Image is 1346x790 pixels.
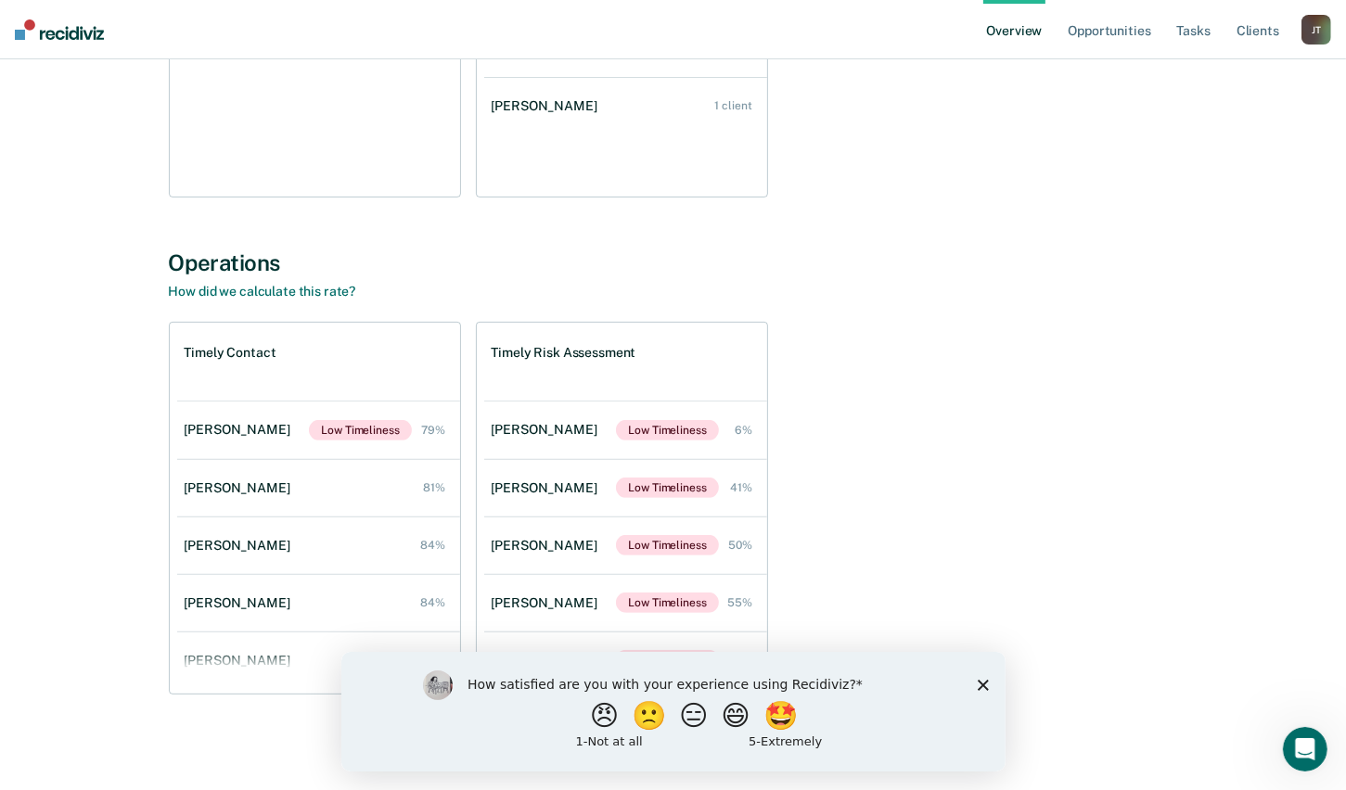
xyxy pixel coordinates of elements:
[616,535,718,555] span: Low Timeliness
[727,596,752,609] div: 55%
[492,422,605,438] div: [PERSON_NAME]
[492,98,605,114] div: [PERSON_NAME]
[484,574,767,631] a: [PERSON_NAME]Low Timeliness 55%
[1283,727,1327,771] iframe: Intercom live chat
[177,462,460,515] a: [PERSON_NAME] 81%
[492,345,636,361] h1: Timely Risk Assessment
[484,80,767,133] a: [PERSON_NAME] 1 client
[177,577,460,630] a: [PERSON_NAME] 84%
[616,592,718,613] span: Low Timeliness
[492,538,605,554] div: [PERSON_NAME]
[1301,15,1331,45] button: JT
[423,481,445,494] div: 81%
[1301,15,1331,45] div: J T
[177,519,460,572] a: [PERSON_NAME] 84%
[309,420,411,440] span: Low Timeliness
[484,516,767,574] a: [PERSON_NAME]Low Timeliness 50%
[492,595,605,611] div: [PERSON_NAME]
[169,284,356,299] a: How did we calculate this rate?
[185,422,298,438] div: [PERSON_NAME]
[728,539,752,552] div: 50%
[185,480,298,496] div: [PERSON_NAME]
[421,424,445,437] div: 79%
[185,653,298,669] div: [PERSON_NAME]
[420,596,445,609] div: 84%
[616,478,718,498] span: Low Timeliness
[735,424,752,437] div: 6%
[714,99,751,112] div: 1 client
[341,652,1006,771] iframe: Survey by Kim from Recidiviz
[616,420,718,440] span: Low Timeliness
[420,539,445,552] div: 84%
[15,19,104,40] img: Recidiviz
[484,631,767,689] a: [PERSON_NAME]Low Timeliness 67%
[177,634,460,687] a: [PERSON_NAME] 91%
[185,595,298,611] div: [PERSON_NAME]
[185,345,276,361] h1: Timely Contact
[484,401,767,459] a: [PERSON_NAME]Low Timeliness 6%
[616,650,718,670] span: Low Timeliness
[730,481,752,494] div: 41%
[177,401,460,459] a: [PERSON_NAME]Low Timeliness 79%
[185,538,298,554] div: [PERSON_NAME]
[492,480,605,496] div: [PERSON_NAME]
[169,249,1178,276] div: Operations
[484,459,767,516] a: [PERSON_NAME]Low Timeliness 41%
